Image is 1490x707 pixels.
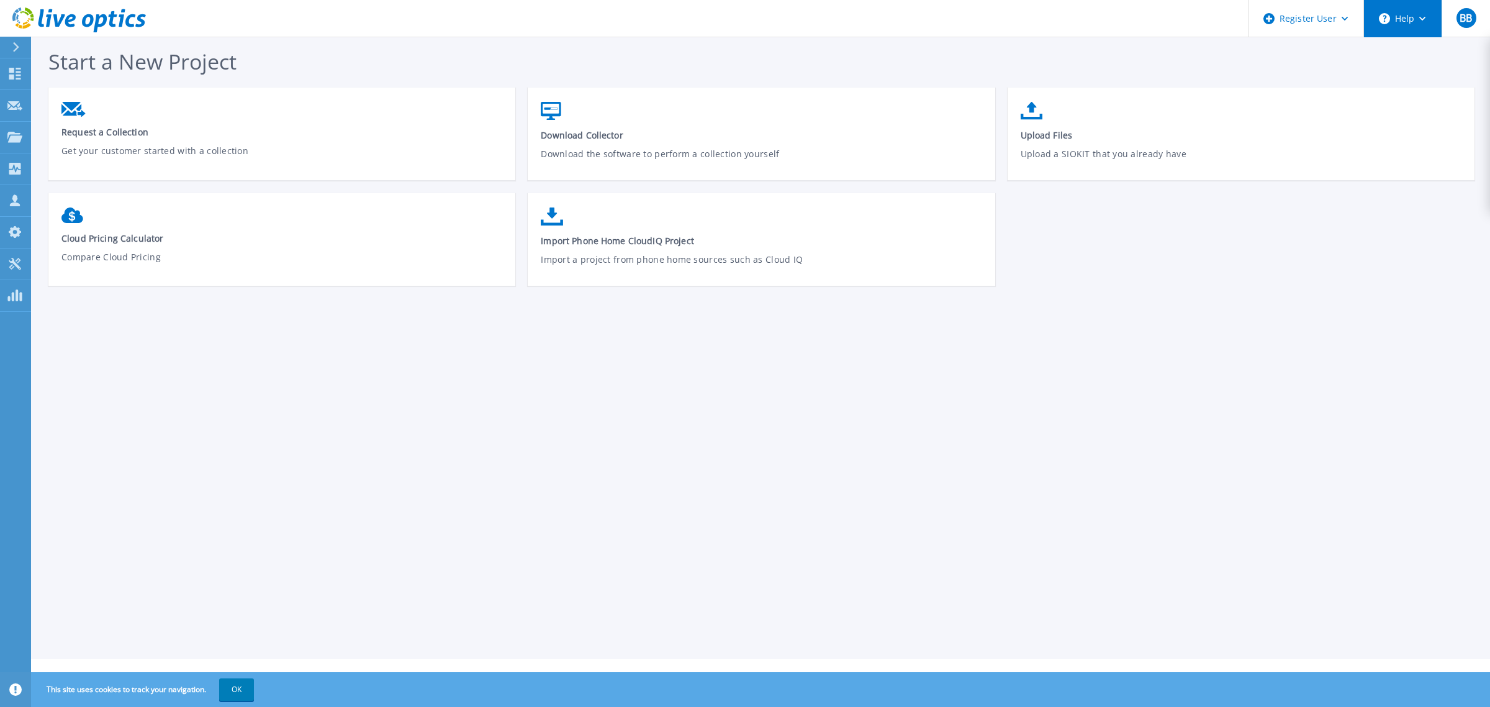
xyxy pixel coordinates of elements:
[48,47,237,76] span: Start a New Project
[541,253,982,281] p: Import a project from phone home sources such as Cloud IQ
[48,201,515,288] a: Cloud Pricing CalculatorCompare Cloud Pricing
[528,96,995,185] a: Download CollectorDownload the software to perform a collection yourself
[61,232,503,244] span: Cloud Pricing Calculator
[219,678,254,701] button: OK
[1021,129,1462,141] span: Upload Files
[541,147,982,176] p: Download the software to perform a collection yourself
[1460,13,1472,23] span: BB
[48,96,515,181] a: Request a CollectionGet your customer started with a collection
[541,129,982,141] span: Download Collector
[61,126,503,138] span: Request a Collection
[1008,96,1474,185] a: Upload FilesUpload a SIOKIT that you already have
[1021,147,1462,176] p: Upload a SIOKIT that you already have
[541,235,982,247] span: Import Phone Home CloudIQ Project
[61,250,503,279] p: Compare Cloud Pricing
[34,678,254,701] span: This site uses cookies to track your navigation.
[61,144,503,173] p: Get your customer started with a collection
